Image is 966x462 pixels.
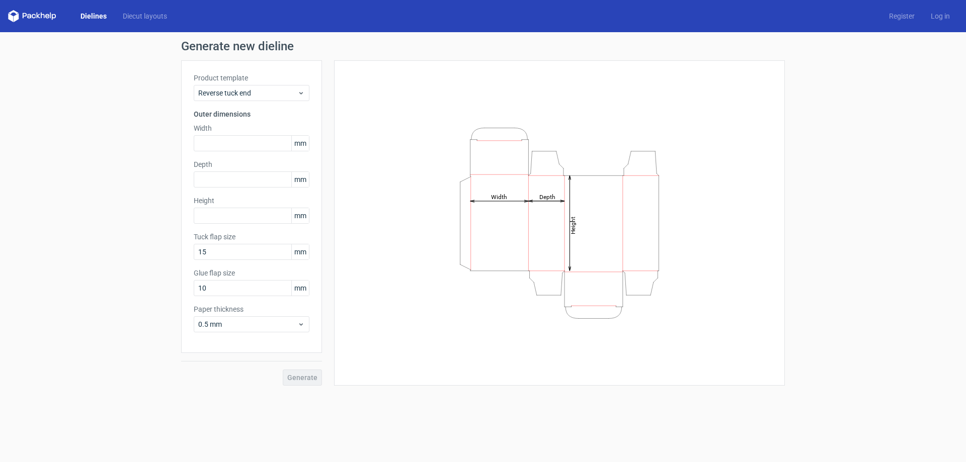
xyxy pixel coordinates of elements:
[72,11,115,21] a: Dielines
[881,11,923,21] a: Register
[198,319,297,329] span: 0.5 mm
[570,216,577,234] tspan: Height
[115,11,175,21] a: Diecut layouts
[194,196,309,206] label: Height
[291,208,309,223] span: mm
[194,123,309,133] label: Width
[291,136,309,151] span: mm
[291,244,309,259] span: mm
[291,281,309,296] span: mm
[181,40,785,52] h1: Generate new dieline
[194,304,309,314] label: Paper thickness
[198,88,297,98] span: Reverse tuck end
[194,109,309,119] h3: Outer dimensions
[923,11,958,21] a: Log in
[194,268,309,278] label: Glue flap size
[291,172,309,187] span: mm
[491,193,507,200] tspan: Width
[194,73,309,83] label: Product template
[539,193,555,200] tspan: Depth
[194,159,309,169] label: Depth
[194,232,309,242] label: Tuck flap size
